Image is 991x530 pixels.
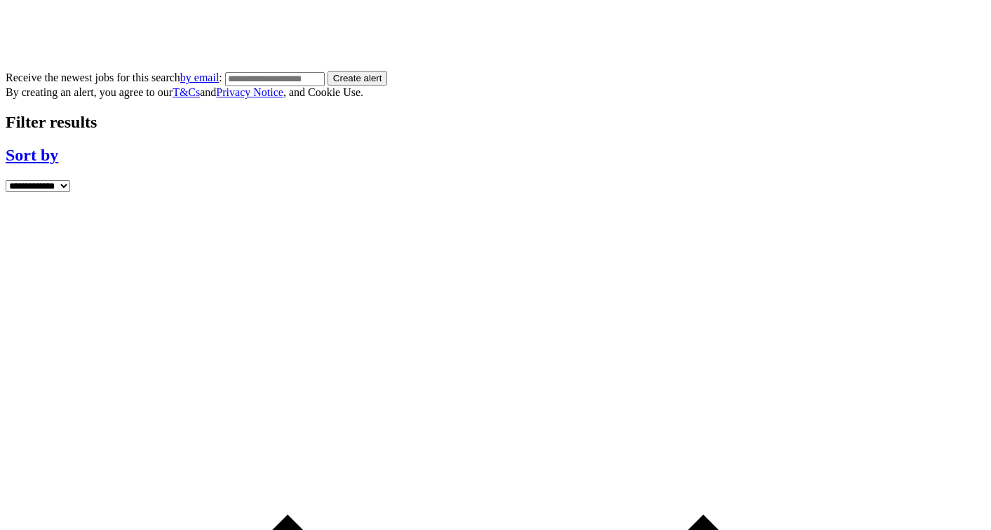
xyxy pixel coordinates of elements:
[6,72,222,83] span: Receive the newest jobs for this search :
[173,86,200,98] a: T&Cs
[6,86,985,99] div: By creating an alert, you agree to our and , and Cookie Use.
[180,72,220,83] a: by email
[6,113,985,132] h2: Filter results
[216,86,283,98] a: Privacy Notice
[328,71,388,86] button: Create alert
[6,146,985,165] a: Sort by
